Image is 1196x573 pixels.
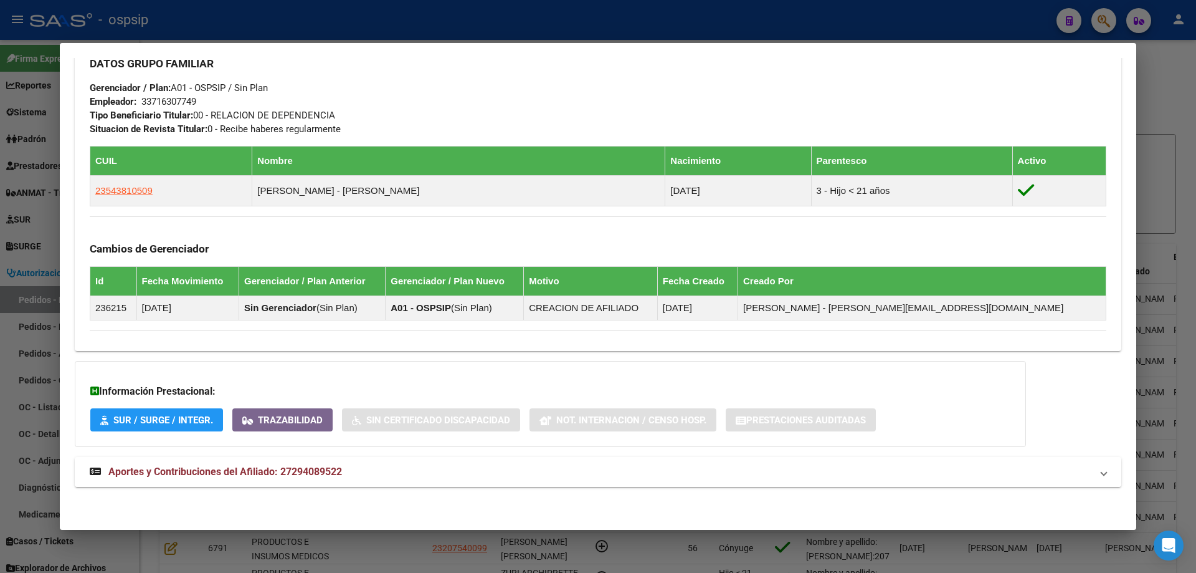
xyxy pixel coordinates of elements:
[726,408,876,431] button: Prestaciones Auditadas
[90,267,137,296] th: Id
[454,302,489,313] span: Sin Plan
[524,267,658,296] th: Motivo
[657,267,738,296] th: Fecha Creado
[136,267,239,296] th: Fecha Movimiento
[738,296,1106,320] td: [PERSON_NAME] - [PERSON_NAME][EMAIL_ADDRESS][DOMAIN_NAME]
[665,176,811,206] td: [DATE]
[90,110,193,121] strong: Tipo Beneficiario Titular:
[90,123,207,135] strong: Situacion de Revista Titular:
[366,415,510,426] span: Sin Certificado Discapacidad
[258,415,323,426] span: Trazabilidad
[391,302,451,313] strong: A01 - OSPSIP
[746,415,866,426] span: Prestaciones Auditadas
[90,296,137,320] td: 236215
[75,457,1121,487] mat-expansion-panel-header: Aportes y Contribuciones del Afiliado: 27294089522
[90,82,268,94] span: A01 - OSPSIP / Sin Plan
[524,296,658,320] td: CREACION DE AFILIADO
[108,466,342,478] span: Aportes y Contribuciones del Afiliado: 27294089522
[113,415,213,426] span: SUR / SURGE / INTEGR.
[90,408,223,431] button: SUR / SURGE / INTEGR.
[529,408,716,431] button: Not. Internacion / Censo Hosp.
[90,110,335,121] span: 00 - RELACION DE DEPENDENCIA
[1154,531,1184,561] div: Open Intercom Messenger
[1012,147,1106,176] th: Activo
[320,302,354,313] span: Sin Plan
[239,296,386,320] td: ( )
[665,147,811,176] th: Nacimiento
[386,296,524,320] td: ( )
[342,408,520,431] button: Sin Certificado Discapacidad
[136,296,239,320] td: [DATE]
[811,176,1012,206] td: 3 - Hijo < 21 años
[252,176,665,206] td: [PERSON_NAME] - [PERSON_NAME]
[95,185,153,196] span: 23543810509
[90,384,1010,399] h3: Información Prestacional:
[90,147,252,176] th: CUIL
[811,147,1012,176] th: Parentesco
[90,57,1106,70] h3: DATOS GRUPO FAMILIAR
[90,242,1106,256] h3: Cambios de Gerenciador
[252,147,665,176] th: Nombre
[657,296,738,320] td: [DATE]
[386,267,524,296] th: Gerenciador / Plan Nuevo
[90,82,171,94] strong: Gerenciador / Plan:
[244,302,316,313] strong: Sin Gerenciador
[90,96,136,107] strong: Empleador:
[90,123,341,135] span: 0 - Recibe haberes regularmente
[738,267,1106,296] th: Creado Por
[239,267,386,296] th: Gerenciador / Plan Anterior
[232,408,333,431] button: Trazabilidad
[556,415,706,426] span: Not. Internacion / Censo Hosp.
[141,95,196,108] div: 33716307749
